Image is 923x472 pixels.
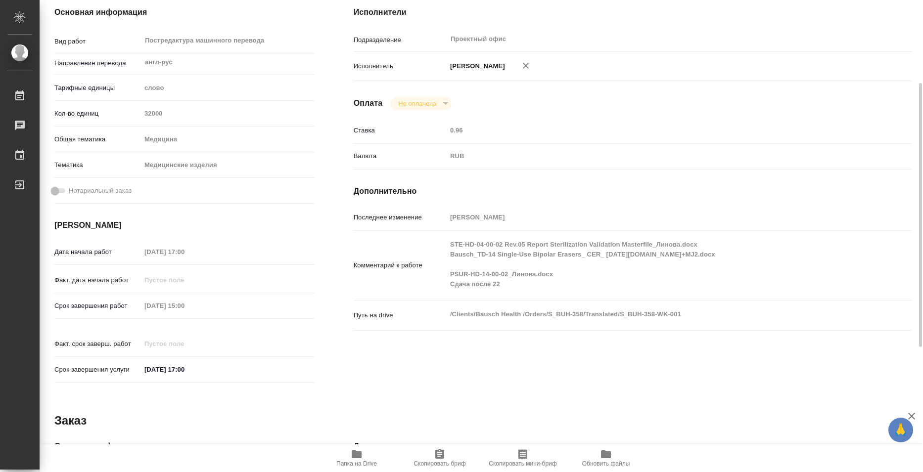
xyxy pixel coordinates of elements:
p: Исполнитель [354,61,447,71]
input: Пустое поле [141,299,228,313]
span: Нотариальный заказ [69,186,132,196]
span: 🙏 [892,420,909,440]
button: Не оплачена [395,99,439,108]
input: Пустое поле [141,106,314,121]
input: Пустое поле [447,123,866,137]
span: Папка на Drive [336,460,377,467]
input: ✎ Введи что-нибудь [141,362,228,377]
div: Медицина [141,131,314,148]
div: RUB [447,148,866,165]
span: Обновить файлы [582,460,630,467]
input: Пустое поле [447,210,866,224]
p: Факт. срок заверш. работ [54,339,141,349]
input: Пустое поле [141,245,228,259]
button: Папка на Drive [315,444,398,472]
h4: Основная информация [54,6,314,18]
p: Вид работ [54,37,141,46]
p: Подразделение [354,35,447,45]
input: Пустое поле [141,273,228,287]
p: Ставка [354,126,447,135]
textarea: /Clients/Bausch Health /Orders/S_BUH-358/Translated/S_BUH-358-WK-001 [447,306,866,323]
p: Срок завершения работ [54,301,141,311]
h2: Заказ [54,413,87,429]
span: Скопировать мини-бриф [489,460,556,467]
div: слово [141,80,314,96]
p: Срок завершения услуги [54,365,141,375]
div: Не оплачена [390,97,451,110]
div: Медицинские изделия [141,157,314,173]
h4: Дополнительно [354,440,912,452]
p: Путь на drive [354,310,447,320]
h4: Основная информация [54,440,314,452]
button: Удалить исполнителя [515,55,537,77]
p: Комментарий к работе [354,260,447,270]
p: [PERSON_NAME] [447,61,505,71]
p: Дата начала работ [54,247,141,257]
p: Последнее изменение [354,213,447,222]
p: Валюта [354,151,447,161]
button: Скопировать бриф [398,444,481,472]
p: Кол-во единиц [54,109,141,119]
span: Скопировать бриф [414,460,465,467]
input: Пустое поле [141,337,228,351]
h4: Оплата [354,97,383,109]
p: Тарифные единицы [54,83,141,93]
p: Направление перевода [54,58,141,68]
h4: [PERSON_NAME] [54,219,314,231]
p: Тематика [54,160,141,170]
button: Скопировать мини-бриф [481,444,564,472]
button: 🙏 [888,418,913,442]
h4: Дополнительно [354,185,912,197]
textarea: STE-HD-04-00-02 Rev.05 Report Sterilization Validation Masterfile_Линова.docx Bausch_TD-14 Single... [447,236,866,293]
p: Факт. дата начала работ [54,275,141,285]
p: Общая тематика [54,134,141,144]
h4: Исполнители [354,6,912,18]
button: Обновить файлы [564,444,647,472]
